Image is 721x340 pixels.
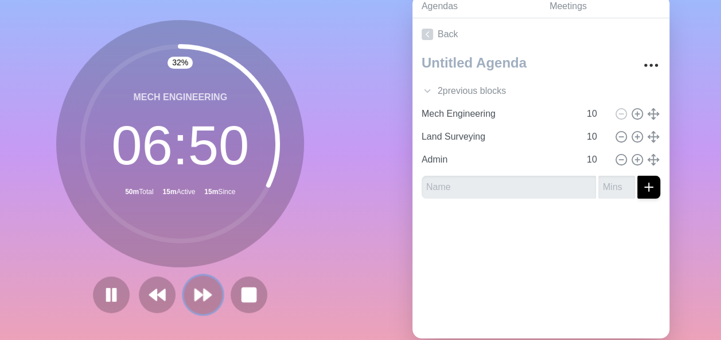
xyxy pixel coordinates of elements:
input: Mins [582,125,610,148]
input: Name [417,125,580,148]
input: Name [422,176,596,199]
input: Name [417,102,580,125]
span: s [501,84,506,98]
a: Back [412,18,669,50]
input: Mins [582,102,610,125]
input: Mins [582,148,610,171]
input: Mins [598,176,635,199]
div: 2 previous block [412,80,669,102]
button: More [640,54,662,77]
input: Name [417,148,580,171]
